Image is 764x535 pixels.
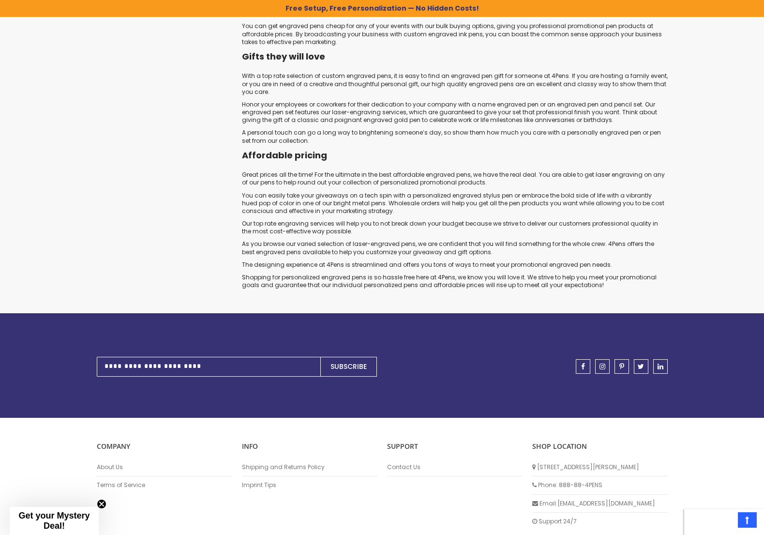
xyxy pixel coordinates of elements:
p: Our top rate engraving services will help you to not break down your budget because we strive to ... [242,220,668,235]
span: Get your Mystery Deal! [18,511,90,531]
a: About Us [97,463,232,471]
p: Great prices all the time! For the ultimate in the best affordable engraved pens, we have the rea... [242,171,668,186]
strong: Affordable pricing [242,149,327,161]
a: linkedin [653,359,668,374]
p: The designing experience at 4Pens is streamlined and offers you tons of ways to meet your promoti... [242,261,668,269]
a: twitter [634,359,648,374]
a: facebook [576,359,590,374]
a: instagram [595,359,610,374]
p: Shopping for personalized engraved pens is so hassle free here at 4Pens, we know you will love it... [242,274,668,289]
span: instagram [599,363,605,370]
strong: Gifts they will love [242,50,325,62]
a: Contact Us [387,463,523,471]
p: Support [387,442,523,451]
p: You can get engraved pens cheap for any of your events with our bulk buying options, giving you p... [242,22,668,46]
li: Phone: 888-88-4PENS [532,476,668,494]
p: You can easily take your giveaways on a tech spin with a personalized engraved stylus pen or embr... [242,192,668,215]
span: Subscribe [330,362,367,371]
a: Terms of Service [97,481,232,489]
p: COMPANY [97,442,232,451]
p: Honor your employees or coworkers for their dedication to your company with a name engraved pen o... [242,101,668,124]
span: facebook [581,363,585,370]
iframe: Google Customer Reviews [684,509,764,535]
li: Support 24/7 [532,513,668,530]
button: Subscribe [320,357,377,377]
li: Email: [EMAIL_ADDRESS][DOMAIN_NAME] [532,495,668,513]
div: Get your Mystery Deal!Close teaser [10,507,99,535]
a: Imprint Tips [242,481,377,489]
span: linkedin [658,363,663,370]
span: twitter [638,363,644,370]
button: Close teaser [97,499,106,509]
p: INFO [242,442,377,451]
span: pinterest [619,363,624,370]
a: Shipping and Returns Policy [242,463,377,471]
p: With a top rate selection of custom engraved pens, it is easy to find an engraved pen gift for so... [242,72,668,96]
p: A personal touch can go a long way to brightening someone’s day, so show them how much you care w... [242,129,668,144]
li: [STREET_ADDRESS][PERSON_NAME] [532,459,668,476]
p: SHOP LOCATION [532,442,668,451]
a: pinterest [614,359,629,374]
p: As you browse our varied selection of laser-engraved pens, we are confident that you will find so... [242,240,668,256]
